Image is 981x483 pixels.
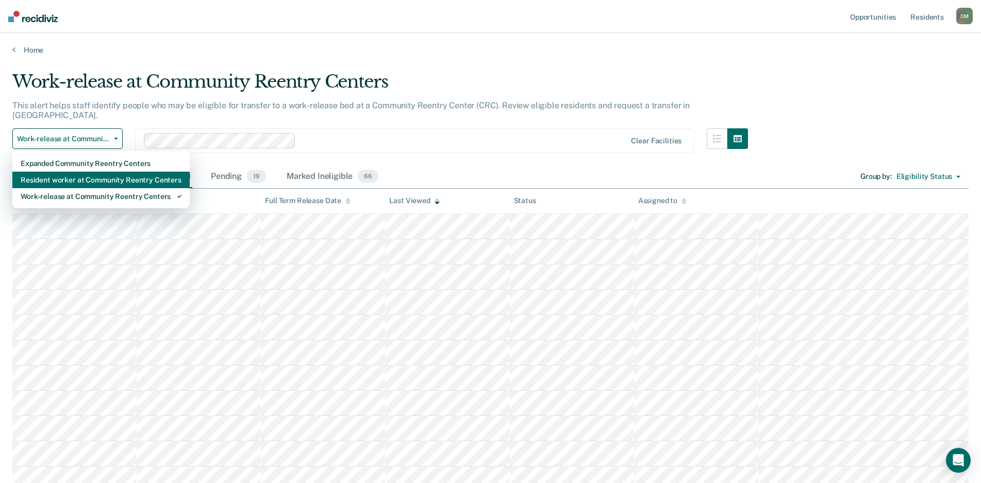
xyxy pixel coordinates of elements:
[389,196,439,205] div: Last Viewed
[956,8,973,24] div: D M
[21,188,181,205] div: Work-release at Community Reentry Centers
[956,8,973,24] button: DM
[358,170,378,183] span: 66
[896,172,952,181] div: Eligibility Status
[12,101,690,120] p: This alert helps staff identify people who may be eligible for transfer to a work-release bed at ...
[860,172,892,181] div: Group by :
[892,169,965,185] button: Eligibility Status
[12,45,969,55] a: Home
[209,165,268,188] div: Pending19
[514,196,536,205] div: Status
[8,11,58,22] img: Recidiviz
[247,170,266,183] span: 19
[946,448,971,473] div: Open Intercom Messenger
[17,135,110,143] span: Work-release at Community Reentry Centers
[21,172,181,188] div: Resident worker at Community Reentry Centers
[285,165,380,188] div: Marked Ineligible66
[631,137,681,145] div: Clear facilities
[12,128,123,149] button: Work-release at Community Reentry Centers
[21,155,181,172] div: Expanded Community Reentry Centers
[12,71,748,101] div: Work-release at Community Reentry Centers
[265,196,351,205] div: Full Term Release Date
[638,196,687,205] div: Assigned to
